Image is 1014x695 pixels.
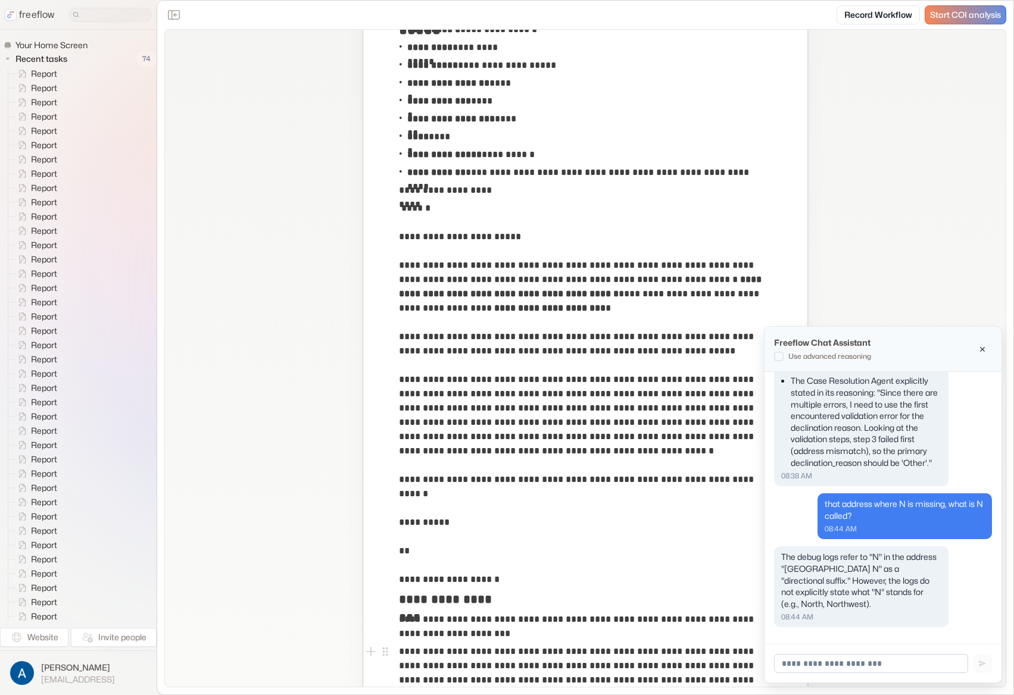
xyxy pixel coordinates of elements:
span: Report [29,182,61,194]
button: Invite people [71,628,157,647]
span: Report [29,296,61,308]
span: [EMAIL_ADDRESS] [41,674,115,685]
a: Report [8,481,62,495]
a: Report [8,381,62,395]
a: Report [8,538,62,552]
a: Report [8,195,62,209]
span: Report [29,111,61,123]
a: Report [8,552,62,566]
span: Report [29,82,61,94]
span: Report [29,353,61,365]
p: Freeflow Chat Assistant [774,336,871,349]
span: Report [29,611,61,622]
a: Start COI analysis [925,5,1006,24]
a: freeflow [5,8,55,22]
span: Report [29,425,61,437]
a: Report [8,224,62,238]
p: Use advanced reasoning [788,351,871,362]
a: Report [8,309,62,324]
span: Report [29,396,61,408]
span: Report [29,253,61,265]
a: Report [8,495,62,509]
a: Report [8,67,62,81]
span: Report [29,68,61,80]
img: profile [10,661,34,685]
span: that address where N is missing, what is N called? [825,499,983,521]
span: Report [29,553,61,565]
p: 08:38 AM [781,471,941,481]
span: Report [29,239,61,251]
span: Report [29,453,61,465]
span: Report [29,539,61,551]
span: Report [29,282,61,294]
a: Report [8,438,62,452]
span: [PERSON_NAME] [41,662,115,674]
a: Report [8,338,62,352]
a: Report [8,395,62,409]
button: Close the sidebar [164,5,183,24]
li: The Case Resolution Agent explicitly stated in its reasoning: "Since there are multiple errors, I... [791,375,941,468]
span: Report [29,211,61,223]
a: Report [8,352,62,367]
span: Your Home Screen [13,39,91,51]
a: Report [8,152,62,167]
span: Recent tasks [13,53,71,65]
a: Report [8,409,62,424]
a: Report [8,595,62,609]
button: Open block menu [378,644,392,659]
span: Report [29,368,61,380]
span: Report [29,325,61,337]
span: Report [29,439,61,451]
button: Close chat [973,340,992,359]
a: Report [8,81,62,95]
a: Record Workflow [837,5,920,24]
span: Report [29,411,61,422]
a: Report [8,609,62,624]
a: Report [8,281,62,295]
a: Report [8,424,62,438]
a: Report [8,367,62,381]
span: Report [29,168,61,180]
button: Add block [364,644,378,659]
p: 08:44 AM [825,524,985,534]
span: Report [29,125,61,137]
a: Report [8,524,62,538]
a: Report [8,467,62,481]
a: Report [8,581,62,595]
p: 08:44 AM [781,612,941,622]
span: Report [29,154,61,165]
a: Report [8,252,62,267]
a: Report [8,109,62,124]
a: Your Home Screen [4,39,92,51]
span: Report [29,511,61,522]
button: Send message [973,654,992,673]
a: Report [8,566,62,581]
a: Report [8,509,62,524]
a: Report [8,124,62,138]
span: Report [29,339,61,351]
span: Report [29,596,61,608]
span: Report [29,268,61,280]
p: freeflow [19,8,55,22]
a: Report [8,238,62,252]
span: Report [29,139,61,151]
span: Report [29,496,61,508]
a: Report [8,267,62,281]
span: Report [29,96,61,108]
span: Report [29,311,61,323]
span: Report [29,568,61,580]
span: Report [29,382,61,394]
span: The debug logs refer to "N" in the address "[GEOGRAPHIC_DATA] N" as a "directional suffix." Howev... [781,552,937,608]
a: Report [8,452,62,467]
a: Report [8,209,62,224]
a: Report [8,324,62,338]
span: Report [29,196,61,208]
span: Report [29,582,61,594]
a: Report [8,95,62,109]
a: Report [8,167,62,181]
button: [PERSON_NAME][EMAIL_ADDRESS] [7,658,149,688]
span: 74 [136,51,157,67]
span: Report [29,468,61,480]
a: Report [8,138,62,152]
span: Report [29,482,61,494]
